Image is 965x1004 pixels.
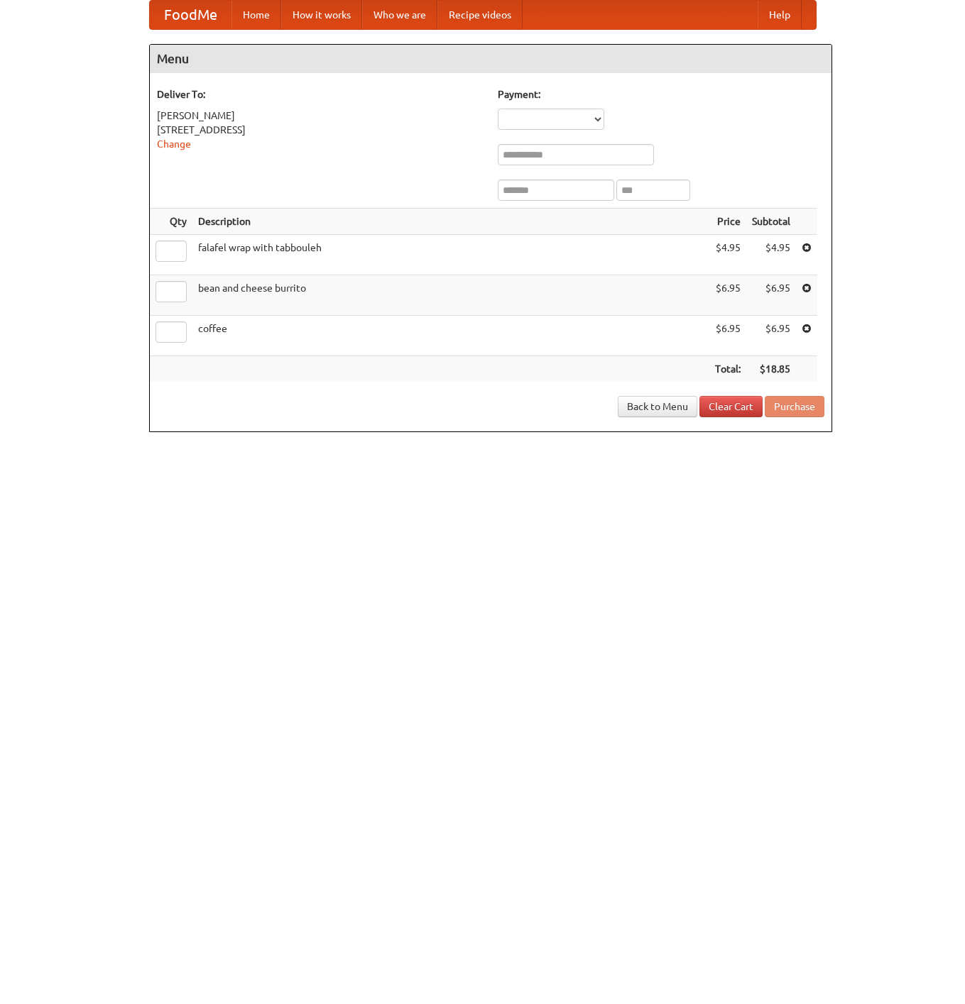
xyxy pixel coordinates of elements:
[192,235,709,275] td: falafel wrap with tabbouleh
[758,1,802,29] a: Help
[699,396,763,417] a: Clear Cart
[231,1,281,29] a: Home
[746,235,796,275] td: $4.95
[150,209,192,235] th: Qty
[150,45,832,73] h4: Menu
[192,316,709,356] td: coffee
[157,123,484,137] div: [STREET_ADDRESS]
[709,209,746,235] th: Price
[709,235,746,275] td: $4.95
[157,138,191,150] a: Change
[746,356,796,382] th: $18.85
[746,209,796,235] th: Subtotal
[709,356,746,382] th: Total:
[498,87,824,101] h5: Payment:
[362,1,437,29] a: Who we are
[709,275,746,316] td: $6.95
[192,275,709,316] td: bean and cheese burrito
[709,316,746,356] td: $6.95
[746,316,796,356] td: $6.95
[192,209,709,235] th: Description
[618,396,697,417] a: Back to Menu
[157,87,484,101] h5: Deliver To:
[437,1,523,29] a: Recipe videos
[157,109,484,123] div: [PERSON_NAME]
[765,396,824,417] button: Purchase
[150,1,231,29] a: FoodMe
[281,1,362,29] a: How it works
[746,275,796,316] td: $6.95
